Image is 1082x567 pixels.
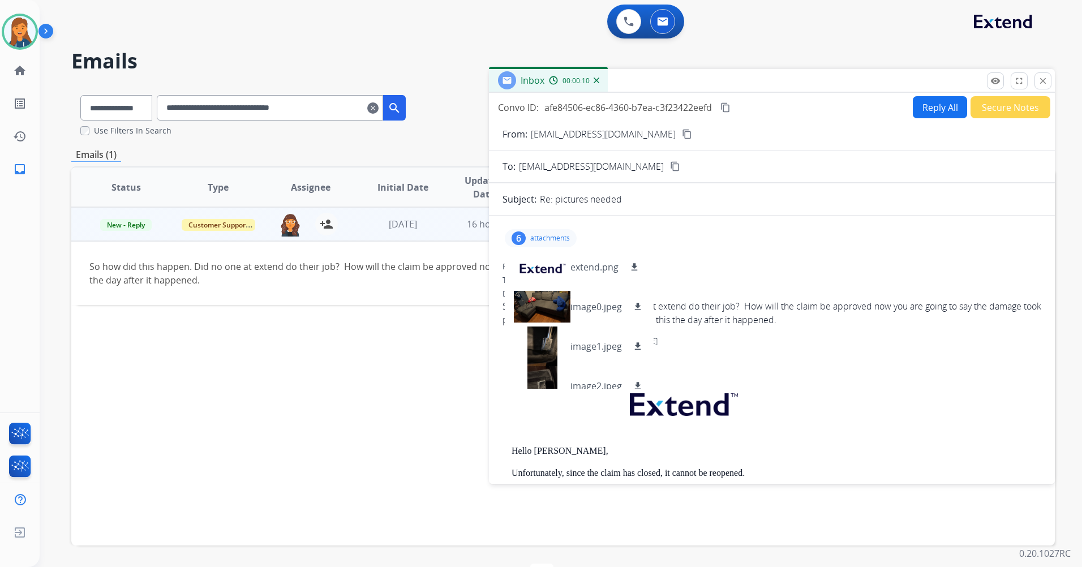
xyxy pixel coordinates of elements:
mat-icon: history [13,130,27,143]
div: From: [512,336,1041,347]
mat-icon: list_alt [13,97,27,110]
p: image0.jpeg [570,300,622,313]
span: Initial Date [377,181,428,194]
p: Hello [PERSON_NAME], [512,446,1041,456]
span: [EMAIL_ADDRESS][DOMAIN_NAME] [519,160,664,173]
p: To: [503,160,516,173]
div: Date: [512,363,1041,374]
span: afe84506-ec86-4360-b7ea-c3f23422eefd [544,101,712,114]
mat-icon: person_add [320,217,333,231]
mat-icon: content_copy [670,161,680,171]
div: To: [512,349,1041,360]
span: 00:00:10 [563,76,590,85]
div: Date: [503,288,1041,299]
mat-icon: clear [367,101,379,115]
div: So how did this happen. Did no one at extend do their job? How will the claim be approved now you... [89,260,852,287]
span: Updated Date [458,174,509,201]
div: So how did this happen. Did no one at extend do their job? How will the claim be approved now you... [503,299,1041,327]
mat-icon: remove_red_eye [990,76,1001,86]
label: Use Filters In Search [94,125,171,136]
p: 0.20.1027RC [1019,547,1071,560]
img: agent-avatar [279,213,302,237]
h2: Emails [71,50,1055,72]
span: Status [111,181,141,194]
button: Reply All [913,96,967,118]
div: To: [503,274,1041,286]
span: Assignee [291,181,330,194]
p: extend.png [570,260,619,274]
p: image2.jpeg [570,379,622,393]
p: Emails (1) [71,148,121,162]
button: Secure Notes [971,96,1050,118]
mat-icon: fullscreen [1014,76,1024,86]
mat-icon: download [629,262,639,272]
mat-icon: inbox [13,162,27,176]
span: Customer Support [182,219,255,231]
span: New - Reply [100,219,152,231]
mat-icon: close [1038,76,1048,86]
mat-icon: download [633,381,643,391]
p: [EMAIL_ADDRESS][DOMAIN_NAME] [531,127,676,141]
img: extend.png [616,380,749,424]
p: image1.jpeg [570,340,622,353]
p: Convo ID: [498,101,539,114]
img: avatar [4,16,36,48]
mat-icon: content_copy [720,102,731,113]
span: Inbox [521,74,544,87]
span: Type [208,181,229,194]
span: 16 hours ago [467,218,523,230]
div: 6 [512,231,526,245]
p: Unfortunately, since the claim has closed, it cannot be reopened. [512,468,1041,478]
p: attachments [530,234,570,243]
mat-icon: content_copy [682,129,692,139]
mat-icon: home [13,64,27,78]
span: [DATE] [389,218,417,230]
p: From: [503,127,527,141]
div: From: [503,261,1041,272]
p: Re: pictures needed [540,192,622,206]
mat-icon: search [388,101,401,115]
p: Subject: [503,192,536,206]
mat-icon: download [633,302,643,312]
mat-icon: download [633,341,643,351]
